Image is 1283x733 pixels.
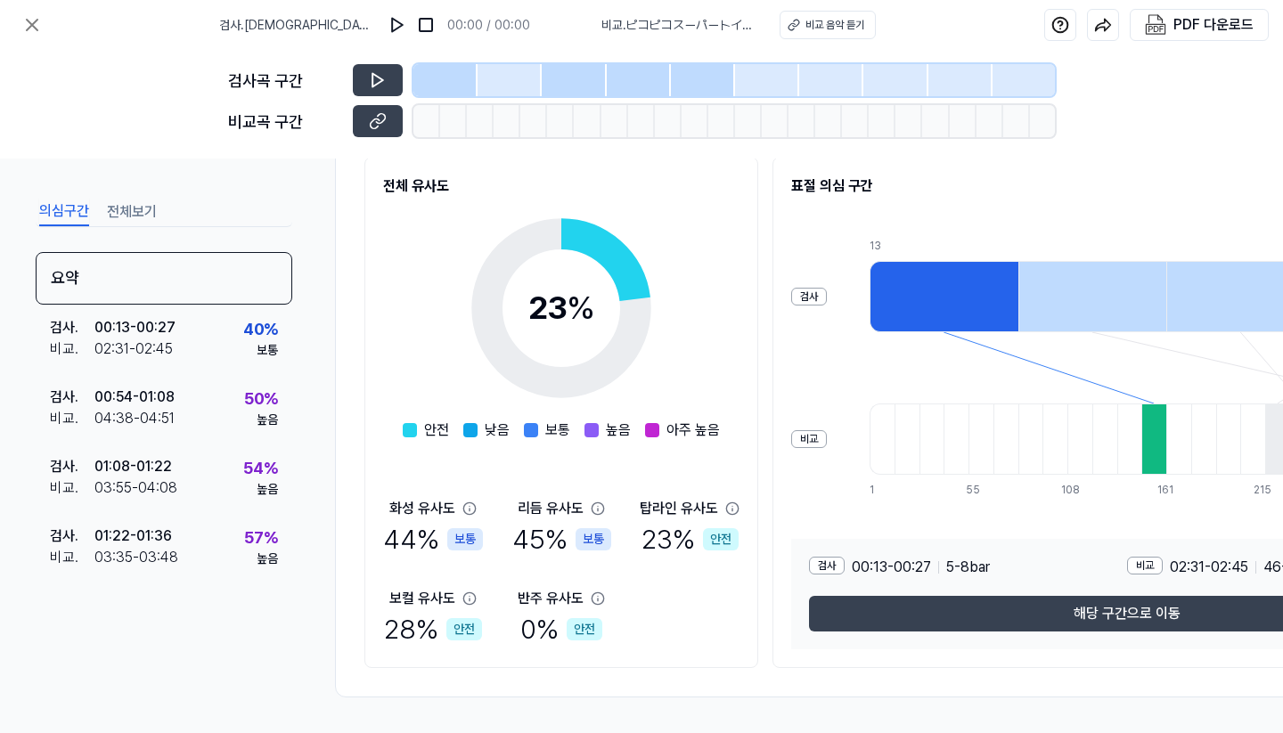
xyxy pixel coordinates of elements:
img: stop [417,16,435,34]
div: 03:35 - 03:48 [94,547,178,568]
div: 108 [1061,482,1086,498]
div: 비교 [1127,557,1163,574]
img: share [1094,16,1112,34]
div: 01:08 - 01:22 [94,456,172,477]
span: 높음 [606,419,631,441]
div: 50 % [244,387,278,411]
div: 00:13 - 00:27 [94,317,176,338]
div: 비교 . [50,408,94,429]
div: 비교 . [50,477,94,499]
div: 02:31 - 02:45 [94,338,173,360]
div: 안전 [446,618,482,640]
button: 비교 음악 듣기 [780,11,876,39]
img: play [388,16,406,34]
span: 02:31 - 02:45 [1170,557,1248,578]
div: 탑라인 유사도 [640,498,718,519]
div: 요약 [36,252,292,305]
div: 비교 . [50,338,94,360]
div: 높음 [257,550,278,568]
div: 23 [528,284,595,332]
div: 검사 . [50,525,94,547]
span: 검사 . [DEMOGRAPHIC_DATA]이 반짝이는 [219,16,376,35]
div: 검사 . [50,317,94,338]
div: 40 % [243,317,278,341]
div: 안전 [567,618,602,640]
span: 안전 [424,419,449,441]
div: 55 [966,482,991,498]
button: 의심구간 [39,198,89,226]
div: 13 [870,238,1018,254]
div: 1 [870,482,895,498]
span: 보통 [545,419,570,441]
div: 04:38 - 04:51 [94,408,175,429]
div: 01:22 - 01:36 [94,525,172,547]
div: 비교곡 구간 [228,110,342,134]
div: 54 % [243,456,278,480]
div: 안전 [703,528,739,550]
img: PDF Download [1145,14,1166,36]
h2: 전체 유사도 [383,175,740,197]
div: 높음 [257,411,278,429]
div: 높음 [257,480,278,499]
span: 5 - 8 bar [946,557,990,578]
div: 화성 유사도 [389,498,455,519]
div: 비교 . [50,547,94,568]
div: 검사 . [50,456,94,477]
div: 보통 [257,341,278,360]
div: 0 % [520,609,602,649]
div: 03:55 - 04:08 [94,477,177,499]
span: 아주 높음 [666,419,720,441]
div: PDF 다운로드 [1173,13,1254,37]
div: 검사 . [50,387,94,408]
div: 리듬 유사도 [518,498,584,519]
div: 23 % [641,519,739,559]
div: 45 % [512,519,611,559]
span: 낮음 [485,419,510,441]
div: 보컬 유사도 [389,588,455,609]
div: 검사 [791,288,827,305]
div: 비교 음악 듣기 [805,17,864,33]
button: 전체보기 [107,198,157,226]
div: 161 [1157,482,1182,498]
div: 28 % [384,609,482,649]
span: 00:13 - 00:27 [852,557,931,578]
div: 검사 [809,557,845,574]
span: 비교 . ピコピコスーパートイレット [601,16,758,35]
span: % [567,289,595,327]
img: help [1051,16,1069,34]
div: 보통 [576,528,611,550]
div: 215 [1254,482,1279,498]
div: 검사곡 구간 [228,69,342,93]
div: 44 % [383,519,483,559]
div: 00:00 / 00:00 [447,16,530,35]
div: 반주 유사도 [518,588,584,609]
button: PDF 다운로드 [1141,10,1257,40]
div: 보통 [447,528,483,550]
div: 57 % [244,525,278,550]
div: 비교 [791,430,827,448]
div: 00:54 - 01:08 [94,387,175,408]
